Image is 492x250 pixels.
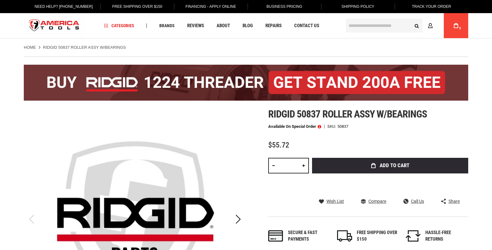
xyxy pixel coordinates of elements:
a: Home [24,45,36,50]
a: store logo [24,14,85,37]
a: 0 [450,13,462,38]
span: Shipping Policy [341,4,374,9]
span: Contact Us [294,23,319,28]
span: Categories [104,23,134,28]
button: Search [411,20,423,32]
strong: RIDGID 50837 ROLLER ASSY W/BEARINGS [43,45,126,50]
img: BOGO: Buy the RIDGID® 1224 Threader (26092), get the 92467 200A Stand FREE! [24,65,468,101]
span: Wish List [326,199,344,203]
a: Wish List [319,198,344,204]
span: Brands [159,23,175,28]
div: HASSLE-FREE RETURNS [425,229,466,243]
img: America Tools [24,14,85,37]
img: returns [406,230,421,242]
span: Add to Cart [380,163,409,168]
div: 50837 [337,124,348,128]
iframe: Secure express checkout frame [311,175,469,193]
button: Add to Cart [312,158,468,173]
div: FREE SHIPPING OVER $150 [357,229,397,243]
a: Contact Us [291,22,322,30]
span: Repairs [265,23,282,28]
div: Secure & fast payments [288,229,329,243]
span: Call Us [411,199,424,203]
a: Repairs [263,22,284,30]
a: Blog [240,22,256,30]
span: Compare [368,199,386,203]
span: Ridgid 50837 roller assy w/bearings [268,108,427,120]
a: Categories [101,22,137,30]
a: Compare [361,198,386,204]
p: Available on Special Order [268,124,321,129]
img: payments [268,230,283,242]
a: About [214,22,233,30]
span: Blog [243,23,253,28]
a: Reviews [184,22,207,30]
span: 0 [459,27,461,30]
a: Call Us [403,198,424,204]
span: Share [448,199,460,203]
span: About [217,23,230,28]
span: $55.72 [268,141,289,149]
a: Brands [156,22,177,30]
span: Reviews [187,23,204,28]
strong: SKU [327,124,337,128]
img: shipping [337,230,352,242]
